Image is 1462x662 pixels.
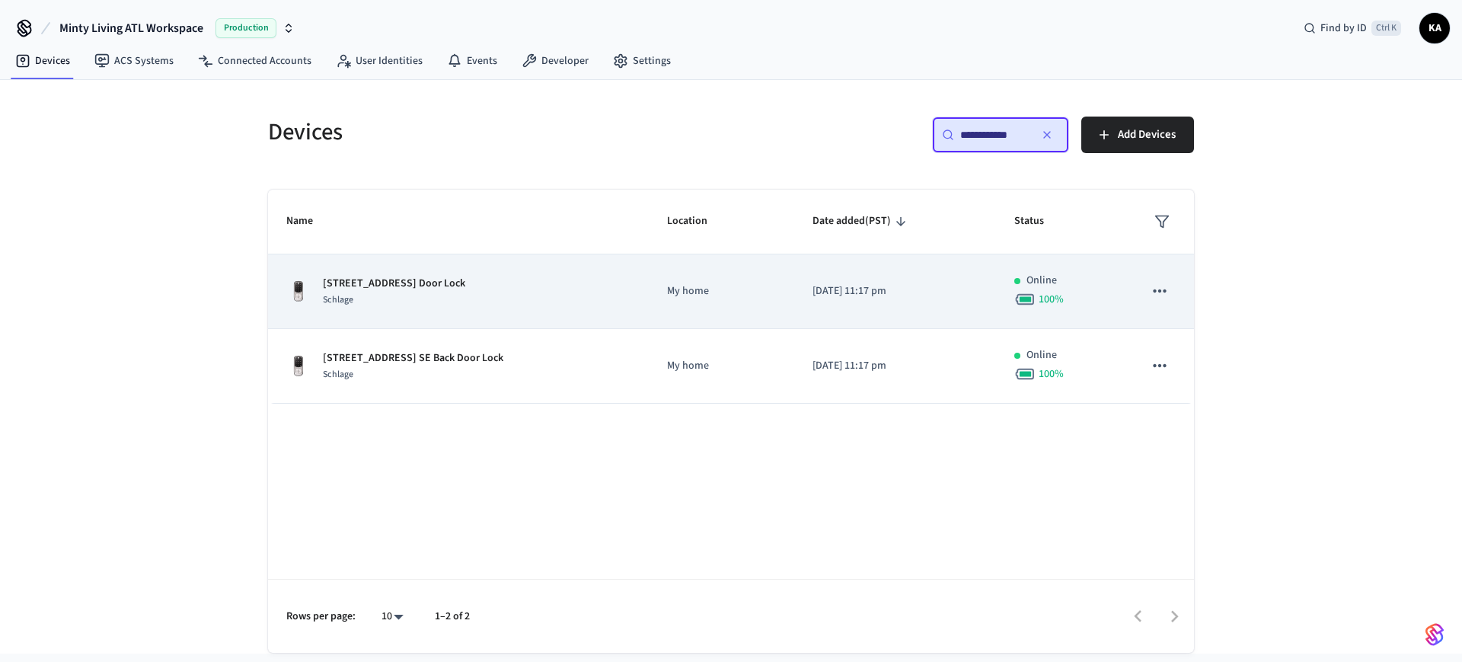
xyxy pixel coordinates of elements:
[82,47,186,75] a: ACS Systems
[1026,273,1057,289] p: Online
[1425,622,1444,647] img: SeamLogoGradient.69752ec5.svg
[323,276,465,292] p: [STREET_ADDRESS] Door Lock
[1026,347,1057,363] p: Online
[1014,209,1064,233] span: Status
[323,350,503,366] p: [STREET_ADDRESS] SE Back Door Lock
[215,18,276,38] span: Production
[323,293,353,306] span: Schlage
[286,354,311,379] img: Yale Assure Touchscreen Wifi Smart Lock, Satin Nickel, Front
[323,368,353,381] span: Schlage
[186,47,324,75] a: Connected Accounts
[812,283,978,299] p: [DATE] 11:17 pm
[286,280,311,304] img: Yale Assure Touchscreen Wifi Smart Lock, Satin Nickel, Front
[435,47,509,75] a: Events
[667,209,727,233] span: Location
[601,47,683,75] a: Settings
[667,358,776,374] p: My home
[1081,117,1194,153] button: Add Devices
[435,609,470,625] p: 1–2 of 2
[1039,366,1064,382] span: 100 %
[509,47,601,75] a: Developer
[268,190,1194,404] table: sticky table
[286,209,333,233] span: Name
[1419,13,1450,43] button: KA
[1118,125,1176,145] span: Add Devices
[1039,292,1064,307] span: 100 %
[324,47,435,75] a: User Identities
[1371,21,1401,36] span: Ctrl K
[1320,21,1367,36] span: Find by ID
[286,609,356,625] p: Rows per page:
[1291,14,1413,42] div: Find by IDCtrl K
[667,283,776,299] p: My home
[812,358,978,374] p: [DATE] 11:17 pm
[268,117,722,148] h5: Devices
[3,47,82,75] a: Devices
[59,19,203,37] span: Minty Living ATL Workspace
[374,606,410,628] div: 10
[1421,14,1448,42] span: KA
[812,209,911,233] span: Date added(PST)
